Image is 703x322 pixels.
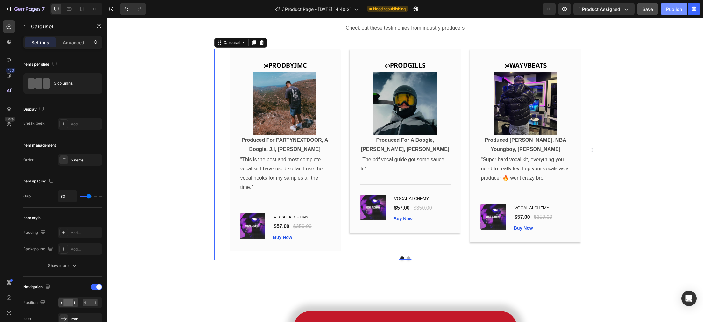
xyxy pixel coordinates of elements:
[573,3,635,15] button: 1 product assigned
[71,157,101,163] div: 5 items
[293,239,297,242] button: Dot
[146,54,209,117] img: gempages_578342185829663506-5f1c1972-09cc-434d-bdd1-026ccac014ef.jpg
[63,39,84,46] p: Advanced
[253,118,343,136] p: Produced For A Boogie, [PERSON_NAME], [PERSON_NAME]
[282,6,284,12] span: /
[31,23,85,30] p: Carousel
[71,247,101,252] div: Add...
[23,245,54,254] div: Background
[253,42,343,53] p: @PRODGILLS
[6,68,15,73] div: 450
[58,190,77,202] input: Auto
[579,6,620,12] span: 1 product assigned
[666,6,682,12] div: Publish
[23,215,41,221] div: Item style
[166,204,183,213] div: $57.00
[23,60,58,69] div: Items per slide
[23,105,46,114] div: Display
[71,316,101,322] div: Icon
[266,54,330,117] img: gempages_578342185829663506-13247dbe-643f-4710-a0e5-2eb5ca6a3cf9.jpg
[166,216,185,223] button: Buy Now
[23,142,56,148] div: Item management
[407,186,464,194] h1: VOCAL ALCHEMY
[54,76,93,91] div: 3 columns
[23,316,31,322] div: Icon
[681,291,697,306] div: Open Intercom Messenger
[661,3,687,15] button: Publish
[299,239,303,242] button: Dot
[71,121,101,127] div: Add...
[32,39,49,46] p: Settings
[3,3,47,15] button: 7
[133,42,222,53] p: @PRODBYJMC
[107,18,703,322] iframe: Design area
[23,260,102,271] button: Show more
[5,117,15,122] div: Beta
[643,6,653,12] span: Save
[374,42,463,53] p: @WAYVBEATS
[71,230,101,236] div: Add...
[478,127,488,137] button: Carousel Next Arrow
[229,304,367,315] div: Master The Art Of Vocal Samples
[373,6,406,12] span: Need republishing
[286,186,303,195] div: $57.00
[42,5,45,13] p: 7
[407,195,423,204] div: $57.00
[637,3,658,15] button: Save
[115,22,134,28] div: Carousel
[133,118,222,136] p: Produced For PARTYNEXTDOOR, A Boogie, J.I, [PERSON_NAME]
[285,6,351,12] span: Product Page - [DATE] 14:40:21
[286,177,343,185] h1: VOCAL ALCHEMY
[133,137,222,174] p: "This is the best and most complete vocal kit I have used so far, I use the vocal hooks for my sa...
[387,54,450,117] img: gempages_578342185829663506-dd3c30f3-f21f-4ccf-8211-a953bef9d7b9.jpg
[23,177,55,186] div: Item spacing
[185,204,205,213] div: $350.00
[120,3,146,15] div: Undo/Redo
[48,262,78,269] div: Show more
[23,193,31,199] div: Gap
[407,207,426,214] button: Buy Now
[253,137,343,156] p: "The pdf vocal guide got some sauce fr."
[306,186,325,195] div: $350.00
[374,137,463,165] p: "Super hard vocal kit, everything you need to really level up your vocals as a producer 🔥 went cr...
[23,298,46,307] div: Position
[23,228,47,237] div: Padding
[426,195,446,204] div: $350.00
[286,198,305,204] button: Buy Now
[23,283,52,291] div: Navigation
[23,120,45,126] div: Sneak peek
[374,118,463,136] p: Produced [PERSON_NAME], NBA Youngboy, [PERSON_NAME]
[23,157,34,163] div: Order
[166,196,223,203] h1: VOCAL ALCHEMY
